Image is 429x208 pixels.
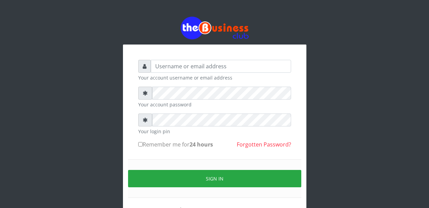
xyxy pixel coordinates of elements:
[128,170,301,187] button: Sign in
[138,140,213,149] label: Remember me for
[138,101,291,108] small: Your account password
[138,74,291,81] small: Your account username or email address
[237,141,291,148] a: Forgotten Password?
[138,142,143,146] input: Remember me for24 hours
[190,141,213,148] b: 24 hours
[138,128,291,135] small: Your login pin
[151,60,291,73] input: Username or email address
